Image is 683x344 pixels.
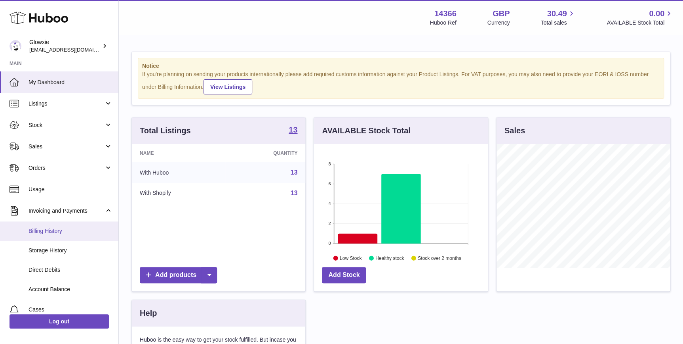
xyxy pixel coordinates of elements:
[322,125,410,136] h3: AVAILABLE Stock Total
[649,8,664,19] span: 0.00
[540,19,576,27] span: Total sales
[289,126,297,134] strong: 13
[291,190,298,196] a: 13
[29,266,112,274] span: Direct Debits
[29,164,104,172] span: Orders
[29,79,112,86] span: My Dashboard
[291,169,298,176] a: 13
[142,62,660,70] strong: Notice
[418,255,461,261] text: Stock over 2 months
[322,267,366,283] a: Add Stock
[504,125,525,136] h3: Sales
[29,286,112,293] span: Account Balance
[289,126,297,135] a: 13
[493,8,510,19] strong: GBP
[29,100,104,108] span: Listings
[329,221,331,226] text: 2
[142,71,660,94] div: If you're planning on sending your products internationally please add required customs informati...
[29,186,112,193] span: Usage
[132,183,225,204] td: With Shopify
[140,125,191,136] h3: Total Listings
[340,255,362,261] text: Low Stock
[225,144,305,162] th: Quantity
[329,241,331,246] text: 0
[204,79,252,94] a: View Listings
[29,306,112,313] span: Cases
[607,19,673,27] span: AVAILABLE Stock Total
[329,201,331,206] text: 4
[29,207,104,215] span: Invoicing and Payments
[434,8,457,19] strong: 14366
[140,308,157,319] h3: Help
[329,161,331,166] text: 8
[132,162,225,183] td: With Huboo
[540,8,576,27] a: 30.49 Total sales
[10,40,21,52] img: internalAdmin-14366@internal.huboo.com
[547,8,567,19] span: 30.49
[29,143,104,150] span: Sales
[329,181,331,186] text: 6
[29,46,116,53] span: [EMAIL_ADDRESS][DOMAIN_NAME]
[607,8,673,27] a: 0.00 AVAILABLE Stock Total
[430,19,457,27] div: Huboo Ref
[29,38,101,54] div: Glowxie
[132,144,225,162] th: Name
[29,247,112,254] span: Storage History
[487,19,510,27] div: Currency
[140,267,217,283] a: Add products
[29,227,112,235] span: Billing History
[375,255,404,261] text: Healthy stock
[29,121,104,129] span: Stock
[10,314,109,329] a: Log out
